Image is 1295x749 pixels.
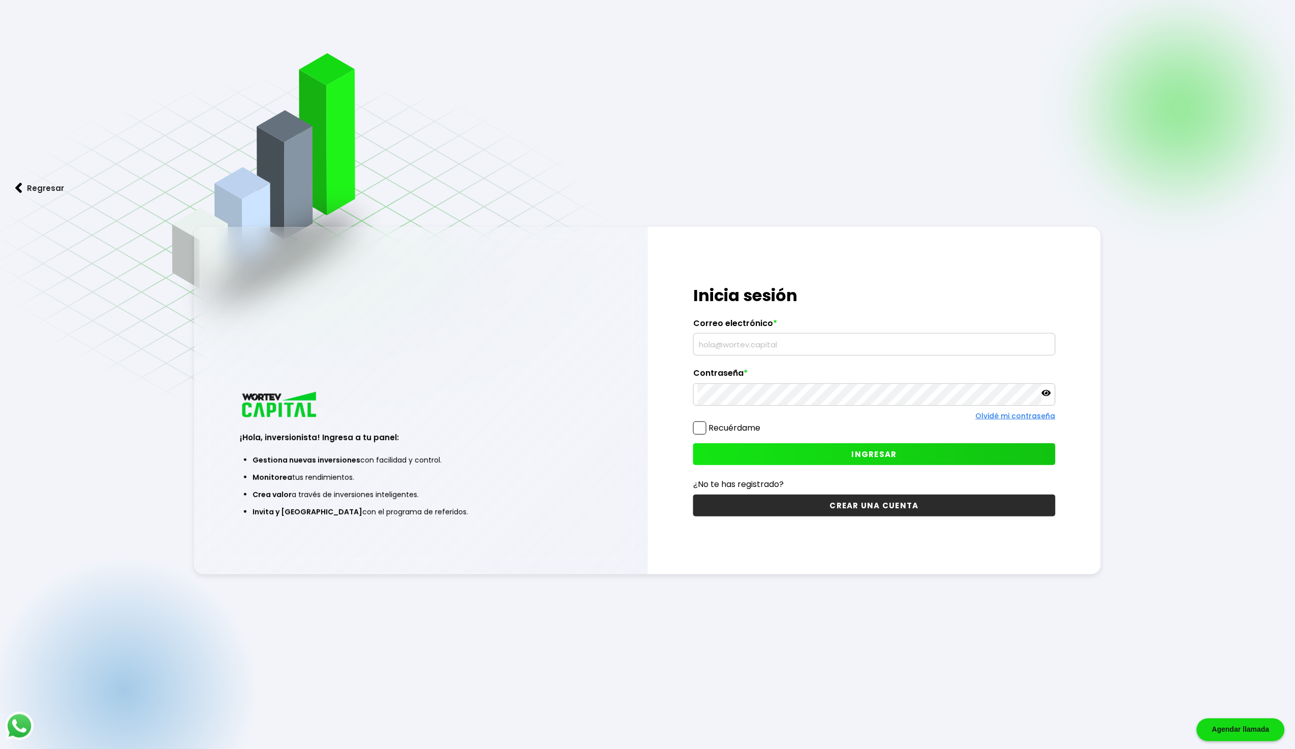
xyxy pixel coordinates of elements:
button: INGRESAR [693,443,1056,465]
label: Contraseña [693,368,1056,383]
img: logos_whatsapp-icon.242b2217.svg [5,712,34,740]
label: Recuérdame [708,422,760,434]
span: Gestiona nuevas inversiones [253,455,360,465]
img: logo_wortev_capital [240,390,320,420]
li: a través de inversiones inteligentes. [253,486,590,503]
p: ¿No te has registrado? [693,478,1056,491]
span: INGRESAR [852,449,897,460]
img: flecha izquierda [15,183,22,193]
h1: Inicia sesión [693,283,1056,308]
li: con facilidad y control. [253,451,590,469]
span: Invita y [GEOGRAPHIC_DATA] [253,507,362,517]
a: Olvidé mi contraseña [976,411,1056,421]
label: Correo electrónico [693,318,1056,334]
input: hola@wortev.capital [698,334,1051,355]
h3: ¡Hola, inversionista! Ingresa a tu panel: [240,432,602,443]
span: Monitorea [253,472,292,482]
div: Agendar llamada [1197,719,1285,741]
li: con el programa de referidos. [253,503,590,520]
li: tus rendimientos. [253,469,590,486]
a: ¿No te has registrado?CREAR UNA CUENTA [693,478,1056,516]
span: Crea valor [253,490,292,500]
button: CREAR UNA CUENTA [693,495,1056,516]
